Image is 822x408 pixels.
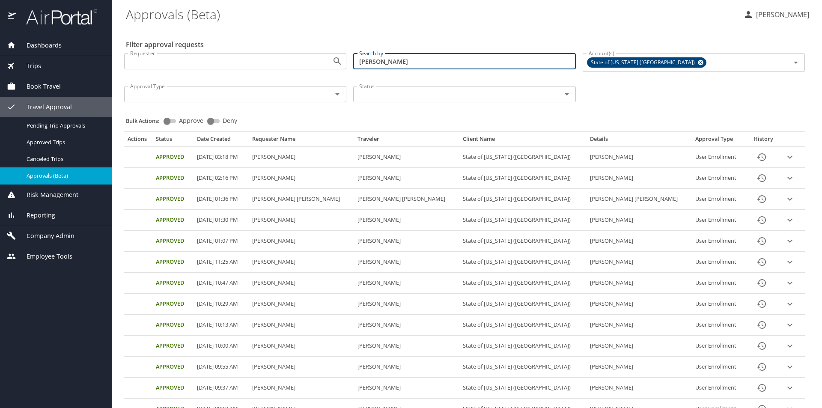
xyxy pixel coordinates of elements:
[354,378,459,399] td: [PERSON_NAME]
[27,172,102,180] span: Approvals (Beta)
[692,315,747,336] td: User Enrollment
[152,168,194,189] td: Approved
[354,294,459,315] td: [PERSON_NAME]
[783,214,796,226] button: expand row
[587,273,692,294] td: [PERSON_NAME]
[27,122,102,130] span: Pending Trip Approvals
[152,378,194,399] td: Approved
[459,357,587,378] td: State of [US_STATE] ([GEOGRAPHIC_DATA])
[692,210,747,231] td: User Enrollment
[331,55,343,67] button: Open
[249,147,354,168] td: [PERSON_NAME]
[152,210,194,231] td: Approved
[27,155,102,163] span: Canceled Trips
[249,231,354,252] td: [PERSON_NAME]
[783,319,796,331] button: expand row
[587,315,692,336] td: [PERSON_NAME]
[179,118,203,124] span: Approve
[740,7,813,22] button: [PERSON_NAME]
[16,252,72,261] span: Employee Tools
[194,135,249,146] th: Date Created
[194,273,249,294] td: [DATE] 10:47 AM
[751,357,772,377] button: History
[16,41,62,50] span: Dashboards
[783,172,796,185] button: expand row
[561,88,573,100] button: Open
[587,135,692,146] th: Details
[459,273,587,294] td: State of [US_STATE] ([GEOGRAPHIC_DATA])
[152,231,194,252] td: Approved
[354,315,459,336] td: [PERSON_NAME]
[194,378,249,399] td: [DATE] 09:37 AM
[751,231,772,251] button: History
[126,1,736,27] h1: Approvals (Beta)
[783,256,796,268] button: expand row
[126,38,204,51] h2: Filter approval requests
[8,9,17,25] img: icon-airportal.png
[16,82,61,91] span: Book Travel
[354,210,459,231] td: [PERSON_NAME]
[194,231,249,252] td: [DATE] 01:07 PM
[751,252,772,272] button: History
[783,360,796,373] button: expand row
[16,211,55,220] span: Reporting
[751,273,772,293] button: History
[249,357,354,378] td: [PERSON_NAME]
[249,315,354,336] td: [PERSON_NAME]
[692,231,747,252] td: User Enrollment
[692,168,747,189] td: User Enrollment
[692,294,747,315] td: User Enrollment
[587,57,706,68] div: State of [US_STATE] ([GEOGRAPHIC_DATA])
[16,231,74,241] span: Company Admin
[587,252,692,273] td: [PERSON_NAME]
[692,147,747,168] td: User Enrollment
[783,277,796,289] button: expand row
[783,193,796,205] button: expand row
[587,357,692,378] td: [PERSON_NAME]
[194,168,249,189] td: [DATE] 02:16 PM
[459,135,587,146] th: Client Name
[459,294,587,315] td: State of [US_STATE] ([GEOGRAPHIC_DATA])
[783,340,796,352] button: expand row
[194,210,249,231] td: [DATE] 01:30 PM
[16,190,78,200] span: Risk Management
[587,231,692,252] td: [PERSON_NAME]
[692,357,747,378] td: User Enrollment
[587,58,700,67] span: State of [US_STATE] ([GEOGRAPHIC_DATA])
[692,252,747,273] td: User Enrollment
[692,378,747,399] td: User Enrollment
[459,252,587,273] td: State of [US_STATE] ([GEOGRAPHIC_DATA])
[692,189,747,210] td: User Enrollment
[152,147,194,168] td: Approved
[459,336,587,357] td: State of [US_STATE] ([GEOGRAPHIC_DATA])
[751,210,772,230] button: History
[459,378,587,399] td: State of [US_STATE] ([GEOGRAPHIC_DATA])
[194,147,249,168] td: [DATE] 03:18 PM
[459,210,587,231] td: State of [US_STATE] ([GEOGRAPHIC_DATA])
[783,381,796,394] button: expand row
[751,378,772,398] button: History
[459,147,587,168] td: State of [US_STATE] ([GEOGRAPHIC_DATA])
[354,189,459,210] td: [PERSON_NAME] [PERSON_NAME]
[249,168,354,189] td: [PERSON_NAME]
[152,135,194,146] th: Status
[194,252,249,273] td: [DATE] 11:25 AM
[126,117,167,125] p: Bulk Actions:
[459,168,587,189] td: State of [US_STATE] ([GEOGRAPHIC_DATA])
[783,235,796,247] button: expand row
[353,53,575,69] input: Search by first or last name
[194,357,249,378] td: [DATE] 09:55 AM
[587,168,692,189] td: [PERSON_NAME]
[152,294,194,315] td: Approved
[354,252,459,273] td: [PERSON_NAME]
[16,61,41,71] span: Trips
[249,252,354,273] td: [PERSON_NAME]
[783,298,796,310] button: expand row
[249,189,354,210] td: [PERSON_NAME] [PERSON_NAME]
[587,336,692,357] td: [PERSON_NAME]
[459,315,587,336] td: State of [US_STATE] ([GEOGRAPHIC_DATA])
[223,118,237,124] span: Deny
[16,102,72,112] span: Travel Approval
[27,138,102,146] span: Approved Trips
[194,189,249,210] td: [DATE] 01:36 PM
